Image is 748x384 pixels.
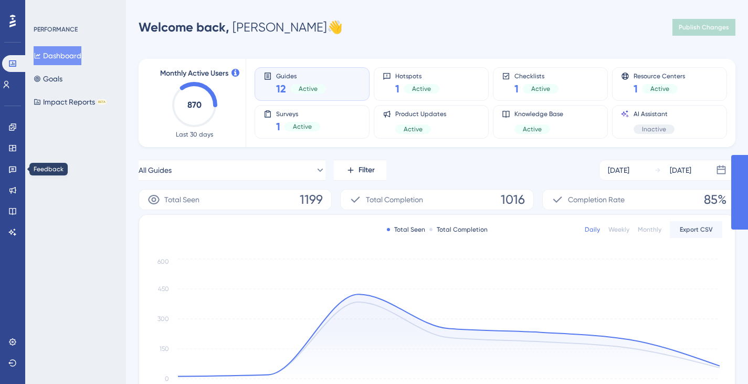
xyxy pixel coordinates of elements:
[276,81,286,96] span: 12
[568,193,625,206] span: Completion Rate
[670,164,691,177] div: [DATE]
[366,193,423,206] span: Total Completion
[139,19,343,36] div: [PERSON_NAME] 👋
[34,92,107,111] button: Impact ReportsBETA
[670,221,722,238] button: Export CSV
[300,191,323,208] span: 1199
[359,164,375,177] span: Filter
[157,315,169,323] tspan: 300
[608,164,629,177] div: [DATE]
[97,99,107,105] div: BETA
[679,23,729,32] span: Publish Changes
[704,191,726,208] span: 85%
[395,81,399,96] span: 1
[160,345,169,352] tspan: 150
[501,191,525,208] span: 1016
[276,119,280,134] span: 1
[523,125,542,133] span: Active
[34,46,81,65] button: Dashboard
[299,85,318,93] span: Active
[634,110,675,118] span: AI Assistant
[139,160,325,181] button: All Guides
[395,72,439,79] span: Hotspots
[412,85,431,93] span: Active
[276,110,320,117] span: Surveys
[395,110,446,118] span: Product Updates
[187,100,202,110] text: 870
[634,72,685,79] span: Resource Centers
[293,122,312,131] span: Active
[176,130,213,139] span: Last 30 days
[680,225,713,234] span: Export CSV
[276,72,326,79] span: Guides
[404,125,423,133] span: Active
[642,125,666,133] span: Inactive
[334,160,386,181] button: Filter
[638,225,661,234] div: Monthly
[514,81,519,96] span: 1
[158,285,169,293] tspan: 450
[514,72,559,79] span: Checklists
[164,193,199,206] span: Total Seen
[608,225,629,234] div: Weekly
[160,67,228,80] span: Monthly Active Users
[672,19,735,36] button: Publish Changes
[139,164,172,177] span: All Guides
[704,343,735,374] iframe: UserGuiding AI Assistant Launcher
[165,375,169,382] tspan: 0
[34,69,62,88] button: Goals
[514,110,563,118] span: Knowledge Base
[531,85,550,93] span: Active
[585,225,600,234] div: Daily
[429,225,488,234] div: Total Completion
[650,85,669,93] span: Active
[634,81,638,96] span: 1
[139,19,229,35] span: Welcome back,
[387,225,425,234] div: Total Seen
[157,258,169,265] tspan: 600
[34,25,78,34] div: PERFORMANCE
